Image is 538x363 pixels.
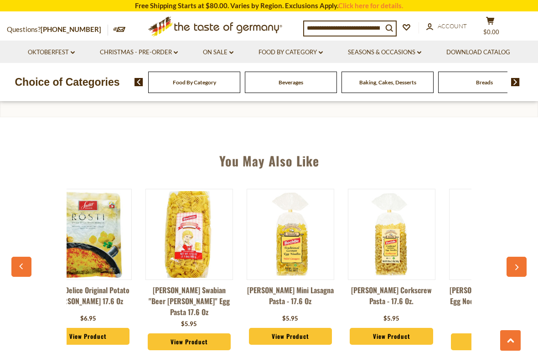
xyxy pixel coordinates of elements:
a: Swiss Delice Original Potato [PERSON_NAME] 17.6 oz [44,285,132,312]
img: Bechtle Fine German Egg Noodles for Soups - 17.6 oz. [450,191,536,278]
div: $5.95 [383,314,399,323]
a: Beverages [279,79,303,86]
a: Christmas - PRE-ORDER [100,47,178,57]
a: View Product [148,333,231,351]
img: next arrow [511,78,520,86]
a: Account [426,21,467,31]
div: You May Also Like [16,140,522,177]
div: $5.95 [282,314,298,323]
img: Bechtle Swabian [146,191,233,278]
a: [PERSON_NAME] Mini Lasagna Pasta - 17.6 oz [247,285,334,312]
a: View Product [350,328,433,345]
a: Seasons & Occasions [348,47,421,57]
a: View Product [451,333,534,351]
button: $0.00 [476,16,504,39]
a: Food By Category [259,47,323,57]
img: Swiss Delice Original Potato Roesti 17.6 oz [45,191,131,278]
div: $6.95 [80,314,96,323]
p: Questions? [7,24,108,36]
span: $0.00 [483,28,499,36]
a: On Sale [203,47,233,57]
div: $5.95 [181,320,197,329]
a: Download Catalog [446,47,510,57]
span: Account [438,22,467,30]
img: previous arrow [134,78,143,86]
a: Oktoberfest [28,47,75,57]
a: [PHONE_NUMBER] [41,25,101,33]
a: Baking, Cakes, Desserts [359,79,416,86]
a: [PERSON_NAME] Swabian "Beer [PERSON_NAME]" Egg Pasta 17.6 oz [145,285,233,317]
a: [PERSON_NAME] Fine German Egg Noodles for Soups - 17.6 oz. [449,285,537,317]
img: Bechtle Mini Lasagna Pasta - 17.6 oz [247,191,334,278]
a: Food By Category [173,79,216,86]
a: [PERSON_NAME] Corkscrew Pasta - 17.6 oz. [348,285,435,312]
img: Bechtle Corkscrew Pasta - 17.6 oz. [348,191,435,278]
a: View Product [249,328,332,345]
a: View Product [47,328,129,345]
a: Breads [476,79,493,86]
a: Click here for details. [338,1,403,10]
